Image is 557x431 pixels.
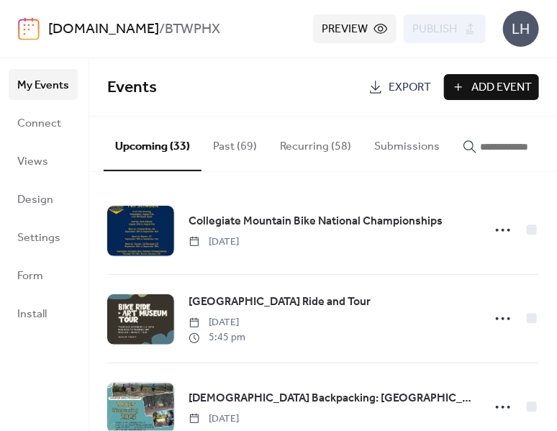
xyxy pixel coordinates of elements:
span: Install [17,303,47,325]
a: [GEOGRAPHIC_DATA] Ride and Tour [189,293,371,312]
a: [DOMAIN_NAME] [48,16,159,43]
a: Install [9,298,78,329]
span: Preview [322,21,368,38]
span: Form [17,265,43,287]
a: Settings [9,222,78,253]
span: Export [389,79,431,96]
span: [DATE] [189,315,245,330]
button: Add Event [444,74,539,100]
span: Connect [17,112,61,135]
button: Past (69) [201,117,268,170]
a: Export [361,74,438,100]
span: My Events [17,74,69,96]
span: [DATE] [189,235,239,250]
a: Connect [9,107,78,138]
span: Events [107,72,157,104]
span: [DEMOGRAPHIC_DATA] Backpacking: [GEOGRAPHIC_DATA][PERSON_NAME] [189,390,474,407]
a: My Events [9,69,78,100]
span: 5:45 pm [189,330,245,345]
span: Collegiate Mountain Bike National Championships [189,213,443,230]
span: [DATE] [189,412,239,427]
button: Upcoming (33) [104,117,201,171]
b: / [159,16,165,43]
span: Views [17,150,48,173]
b: BTWPHX [165,16,221,43]
a: Views [9,145,78,176]
a: Collegiate Mountain Bike National Championships [189,212,443,231]
span: Settings [17,227,60,249]
div: LH [503,11,539,47]
span: [GEOGRAPHIC_DATA] Ride and Tour [189,294,371,311]
a: Form [9,260,78,291]
a: Design [9,183,78,214]
span: Add Event [471,79,532,96]
span: Design [17,189,53,211]
button: Recurring (58) [268,117,363,170]
button: Submissions [363,117,451,170]
button: Preview [313,14,397,43]
a: [DEMOGRAPHIC_DATA] Backpacking: [GEOGRAPHIC_DATA][PERSON_NAME] [189,389,474,408]
img: logo [18,17,40,40]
